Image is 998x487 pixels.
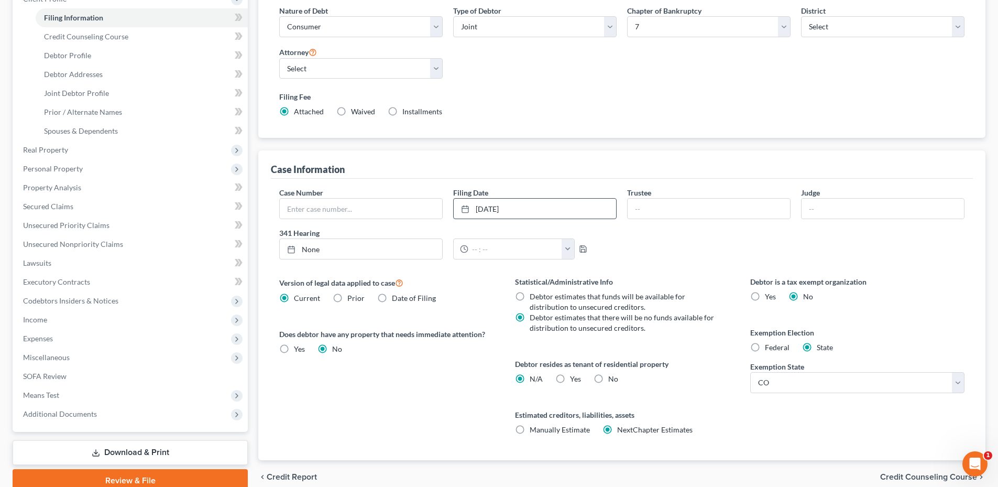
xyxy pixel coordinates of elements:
[750,327,964,338] label: Exemption Election
[15,273,248,291] a: Executory Contracts
[23,164,83,173] span: Personal Property
[274,228,622,239] label: 341 Hearing
[23,221,109,230] span: Unsecured Priority Claims
[880,473,977,481] span: Credit Counseling Course
[617,425,693,434] span: NextChapter Estimates
[801,5,826,16] label: District
[294,107,324,116] span: Attached
[15,197,248,216] a: Secured Claims
[803,292,813,301] span: No
[627,187,651,198] label: Trustee
[801,187,820,198] label: Judge
[15,216,248,235] a: Unsecured Priority Claims
[347,294,365,302] span: Prior
[817,343,833,352] span: State
[402,107,442,116] span: Installments
[515,409,729,420] label: Estimated creditors, liabilities, assets
[44,89,109,98] span: Joint Debtor Profile
[36,27,248,46] a: Credit Counseling Course
[279,91,964,102] label: Filing Fee
[36,8,248,27] a: Filing Information
[880,473,985,481] button: Credit Counseling Course chevron_right
[15,254,248,273] a: Lawsuits
[44,70,103,79] span: Debtor Addresses
[44,51,91,60] span: Debtor Profile
[454,199,616,219] a: [DATE]
[802,199,964,219] input: --
[351,107,375,116] span: Waived
[279,46,317,58] label: Attorney
[36,103,248,122] a: Prior / Alternate Names
[44,32,128,41] span: Credit Counseling Course
[267,473,317,481] span: Credit Report
[750,276,964,287] label: Debtor is a tax exempt organization
[294,294,320,302] span: Current
[453,5,501,16] label: Type of Debtor
[627,5,701,16] label: Chapter of Bankruptcy
[23,240,123,248] span: Unsecured Nonpriority Claims
[258,473,267,481] i: chevron_left
[23,409,97,418] span: Additional Documents
[258,473,317,481] button: chevron_left Credit Report
[23,258,51,267] span: Lawsuits
[279,187,323,198] label: Case Number
[570,374,581,383] span: Yes
[468,239,562,259] input: -- : --
[23,315,47,324] span: Income
[530,292,685,311] span: Debtor estimates that funds will be available for distribution to unsecured creditors.
[23,296,118,305] span: Codebtors Insiders & Notices
[36,122,248,140] a: Spouses & Dependents
[15,178,248,197] a: Property Analysis
[332,344,342,353] span: No
[23,202,73,211] span: Secured Claims
[44,13,103,22] span: Filing Information
[279,5,328,16] label: Nature of Debt
[628,199,790,219] input: --
[271,163,345,176] div: Case Information
[280,239,442,259] a: None
[15,367,248,386] a: SOFA Review
[23,334,53,343] span: Expenses
[23,183,81,192] span: Property Analysis
[23,145,68,154] span: Real Property
[13,440,248,465] a: Download & Print
[23,391,59,399] span: Means Test
[44,107,122,116] span: Prior / Alternate Names
[515,359,729,370] label: Debtor resides as tenant of residential property
[984,451,992,460] span: 1
[23,372,67,381] span: SOFA Review
[750,361,804,372] label: Exemption State
[23,353,70,362] span: Miscellaneous
[36,84,248,103] a: Joint Debtor Profile
[392,294,436,302] span: Date of Filing
[36,65,248,84] a: Debtor Addresses
[530,425,590,434] span: Manually Estimate
[280,199,442,219] input: Enter case number...
[608,374,618,383] span: No
[530,313,714,332] span: Debtor estimates that there will be no funds available for distribution to unsecured creditors.
[44,126,118,135] span: Spouses & Dependents
[453,187,488,198] label: Filing Date
[279,329,493,340] label: Does debtor have any property that needs immediate attention?
[765,343,789,352] span: Federal
[36,46,248,65] a: Debtor Profile
[765,292,776,301] span: Yes
[15,235,248,254] a: Unsecured Nonpriority Claims
[294,344,305,353] span: Yes
[515,276,729,287] label: Statistical/Administrative Info
[279,276,493,289] label: Version of legal data applied to case
[962,451,988,477] iframe: Intercom live chat
[530,374,543,383] span: N/A
[23,277,90,286] span: Executory Contracts
[977,473,985,481] i: chevron_right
